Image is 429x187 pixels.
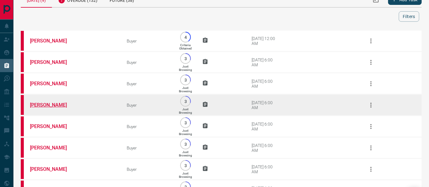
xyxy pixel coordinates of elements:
[30,123,76,129] a: [PERSON_NAME]
[30,166,76,172] a: [PERSON_NAME]
[21,95,24,115] div: property.ca
[21,74,24,94] div: property.ca
[127,145,169,150] div: Buyer
[30,145,76,151] a: [PERSON_NAME]
[127,124,169,129] div: Buyer
[30,38,76,44] a: [PERSON_NAME]
[183,120,188,125] p: 3
[183,56,188,61] p: 3
[183,35,188,39] p: 4
[179,108,192,114] p: Just Browsing
[179,172,192,178] p: Just Browsing
[21,138,24,158] div: property.ca
[183,78,188,82] p: 3
[252,122,278,131] div: [DATE] 6:00 AM
[21,116,24,136] div: property.ca
[183,99,188,104] p: 3
[252,36,278,46] div: [DATE] 12:00 AM
[127,38,169,43] div: Buyer
[183,163,188,168] p: 3
[179,43,192,50] p: Criteria Obtained
[179,150,192,157] p: Just Browsing
[127,60,169,65] div: Buyer
[127,81,169,86] div: Buyer
[179,129,192,136] p: Just Browsing
[30,102,76,108] a: [PERSON_NAME]
[21,31,24,51] div: property.ca
[252,79,278,89] div: [DATE] 6:00 AM
[21,52,24,72] div: property.ca
[127,167,169,172] div: Buyer
[21,159,24,179] div: property.ca
[252,57,278,67] div: [DATE] 6:00 AM
[252,164,278,174] div: [DATE] 6:00 AM
[179,65,192,71] p: Just Browsing
[183,142,188,146] p: 3
[30,59,76,65] a: [PERSON_NAME]
[399,11,419,22] button: Filters
[127,103,169,108] div: Buyer
[179,86,192,93] p: Just Browsing
[252,143,278,153] div: [DATE] 6:00 AM
[30,81,76,86] a: [PERSON_NAME]
[252,100,278,110] div: [DATE] 6:00 AM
